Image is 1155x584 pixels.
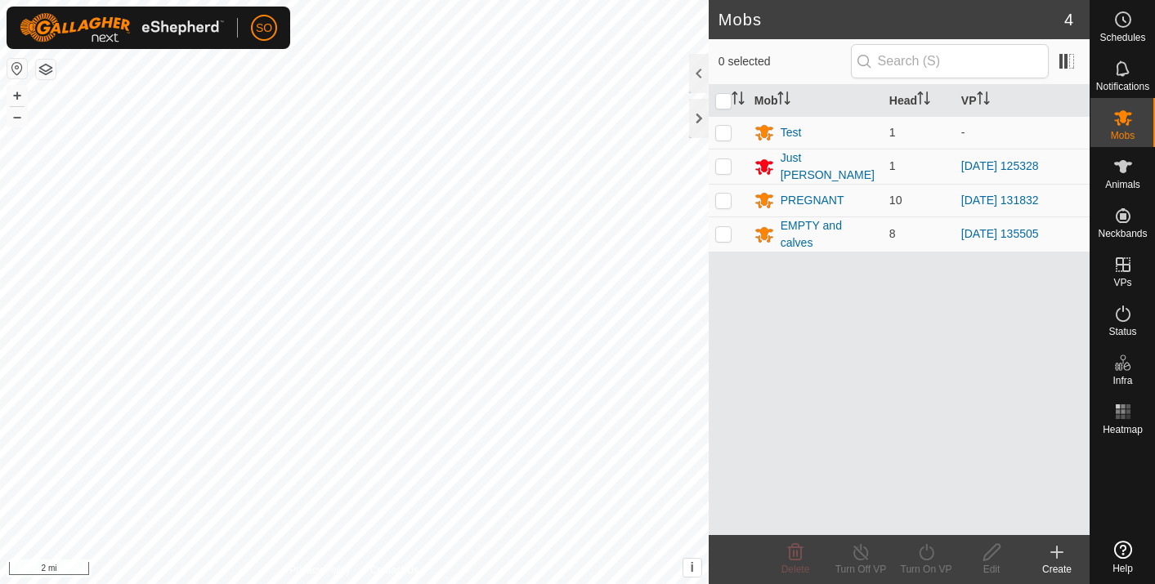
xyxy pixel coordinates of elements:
[7,107,27,127] button: –
[289,563,351,577] a: Privacy Policy
[719,10,1064,29] h2: Mobs
[1024,562,1090,577] div: Create
[889,126,896,139] span: 1
[883,85,955,117] th: Head
[977,94,990,107] p-sorticon: Activate to sort
[889,194,902,207] span: 10
[1112,376,1132,386] span: Infra
[961,194,1039,207] a: [DATE] 131832
[851,44,1049,78] input: Search (S)
[690,560,693,574] span: i
[1064,7,1073,32] span: 4
[777,94,790,107] p-sorticon: Activate to sort
[1098,229,1147,239] span: Neckbands
[781,192,844,209] div: PREGNANT
[20,13,224,42] img: Gallagher Logo
[917,94,930,107] p-sorticon: Activate to sort
[7,86,27,105] button: +
[781,124,802,141] div: Test
[961,227,1039,240] a: [DATE] 135505
[1105,180,1140,189] span: Animals
[893,562,959,577] div: Turn On VP
[719,53,851,70] span: 0 selected
[955,85,1090,117] th: VP
[959,562,1024,577] div: Edit
[732,94,745,107] p-sorticon: Activate to sort
[748,85,883,117] th: Mob
[1090,534,1155,580] a: Help
[1112,564,1133,573] span: Help
[828,562,893,577] div: Turn Off VP
[955,116,1090,149] td: -
[781,149,876,184] div: Just [PERSON_NAME]
[1108,327,1136,337] span: Status
[256,20,272,37] span: SO
[1103,425,1143,435] span: Heatmap
[7,59,27,78] button: Reset Map
[1111,131,1135,140] span: Mobs
[1099,33,1145,42] span: Schedules
[1096,82,1149,91] span: Notifications
[889,159,896,172] span: 1
[961,159,1039,172] a: [DATE] 125328
[1113,278,1131,288] span: VPs
[781,217,876,252] div: EMPTY and calves
[36,60,56,79] button: Map Layers
[370,563,419,577] a: Contact Us
[781,564,810,575] span: Delete
[683,559,701,577] button: i
[889,227,896,240] span: 8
